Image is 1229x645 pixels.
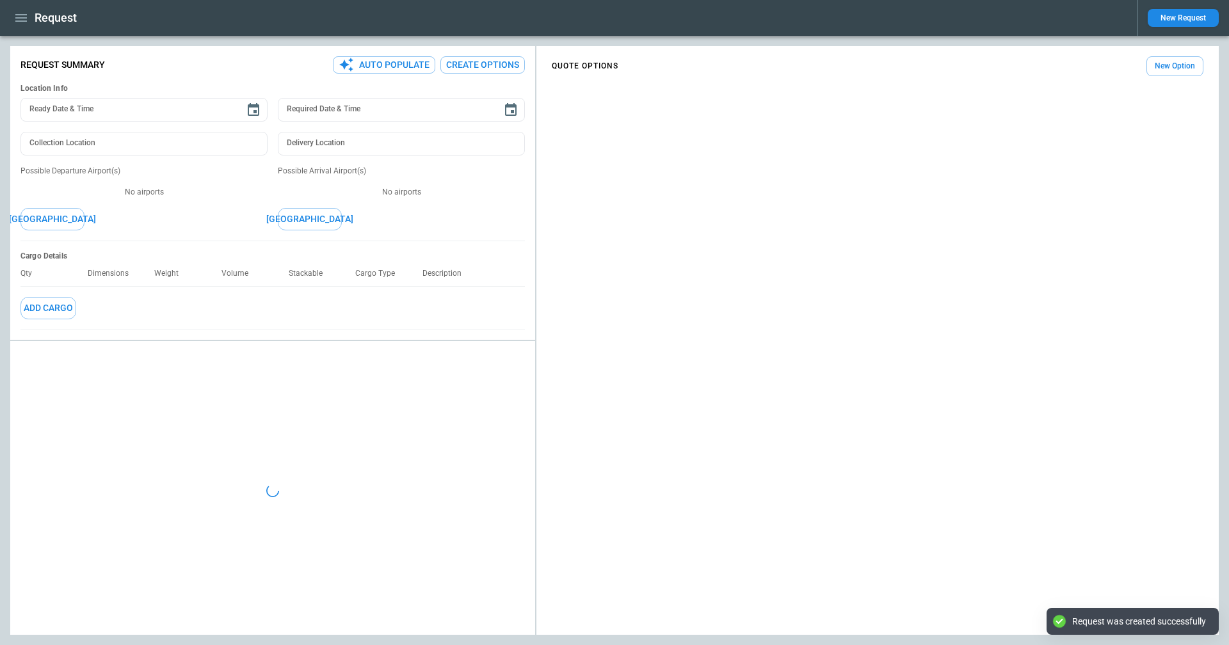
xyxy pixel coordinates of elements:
[221,269,259,278] p: Volume
[1146,56,1203,76] button: New Option
[20,297,76,319] button: Add Cargo
[20,84,525,93] h6: Location Info
[289,269,333,278] p: Stackable
[440,56,525,74] button: Create Options
[278,187,525,198] p: No airports
[355,269,405,278] p: Cargo Type
[552,63,618,69] h4: QUOTE OPTIONS
[20,251,525,261] h6: Cargo Details
[1072,616,1206,627] div: Request was created successfully
[20,60,105,70] p: Request Summary
[20,187,268,198] p: No airports
[498,97,524,123] button: Choose date
[278,208,342,230] button: [GEOGRAPHIC_DATA]
[154,269,189,278] p: Weight
[20,166,268,177] p: Possible Departure Airport(s)
[333,56,435,74] button: Auto Populate
[88,269,139,278] p: Dimensions
[20,269,42,278] p: Qty
[278,166,525,177] p: Possible Arrival Airport(s)
[536,51,1219,81] div: scrollable content
[20,208,84,230] button: [GEOGRAPHIC_DATA]
[35,10,77,26] h1: Request
[422,269,472,278] p: Description
[1148,9,1219,27] button: New Request
[241,97,266,123] button: Choose date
